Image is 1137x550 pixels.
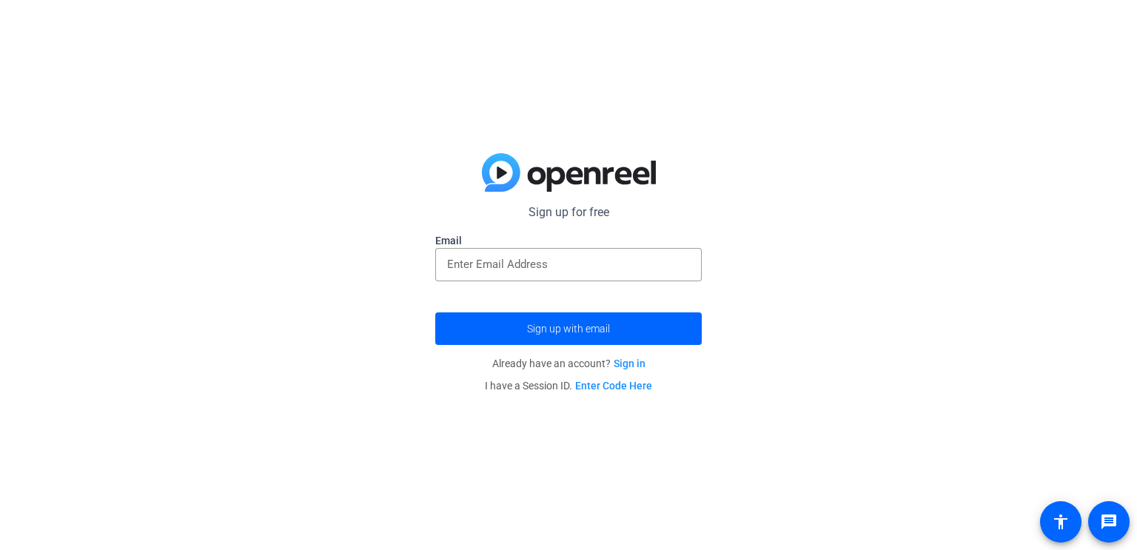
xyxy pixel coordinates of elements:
img: blue-gradient.svg [482,153,656,192]
label: Email [435,233,702,248]
button: Sign up with email [435,312,702,345]
mat-icon: message [1100,513,1118,531]
input: Enter Email Address [447,255,690,273]
span: Already have an account? [492,358,645,369]
a: Sign in [614,358,645,369]
p: Sign up for free [435,204,702,221]
a: Enter Code Here [575,380,652,392]
mat-icon: accessibility [1052,513,1070,531]
span: I have a Session ID. [485,380,652,392]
